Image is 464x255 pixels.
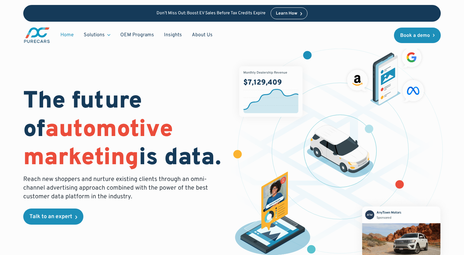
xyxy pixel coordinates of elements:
[239,66,303,117] img: chart showing monthly dealership revenue of $7m
[400,33,430,38] div: Book a demo
[344,45,427,106] img: ads on social media and advertising partners
[271,7,307,19] a: Learn How
[79,29,115,41] div: Solutions
[23,175,212,201] p: Reach new shoppers and nurture existing clients through an omni-channel advertising approach comb...
[159,29,187,41] a: Insights
[157,11,266,16] p: Don’t Miss Out: Boost EV Sales Before Tax Credits Expire
[23,27,51,44] img: purecars logo
[84,32,105,38] div: Solutions
[55,29,79,41] a: Home
[23,88,225,173] h1: The future of is data.
[276,11,297,16] div: Learn How
[23,115,173,173] span: automotive marketing
[394,28,441,43] a: Book a demo
[187,29,218,41] a: About Us
[23,209,83,225] a: Talk to an expert
[307,125,373,177] img: illustration of a vehicle
[115,29,159,41] a: OEM Programs
[23,27,51,44] a: main
[29,214,72,220] div: Talk to an expert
